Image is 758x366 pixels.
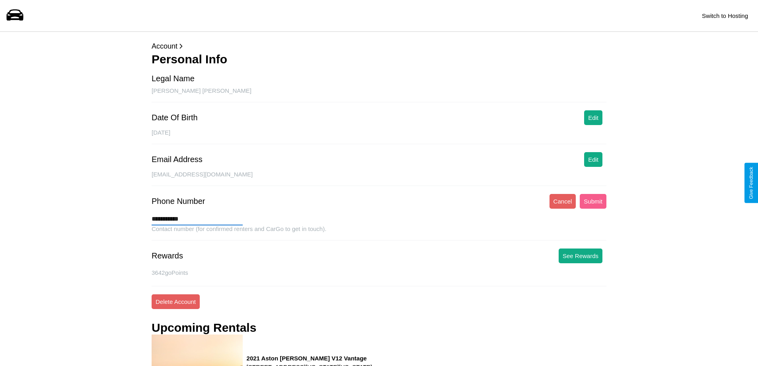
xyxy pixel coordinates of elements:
[152,87,606,102] div: [PERSON_NAME] [PERSON_NAME]
[152,129,606,144] div: [DATE]
[584,152,602,167] button: Edit
[152,294,200,309] button: Delete Account
[550,194,576,209] button: Cancel
[152,267,606,278] p: 3642 goPoints
[580,194,606,209] button: Submit
[247,355,372,362] h3: 2021 Aston [PERSON_NAME] V12 Vantage
[152,155,203,164] div: Email Address
[152,113,198,122] div: Date Of Birth
[152,197,205,206] div: Phone Number
[152,171,606,186] div: [EMAIL_ADDRESS][DOMAIN_NAME]
[584,110,602,125] button: Edit
[152,225,606,241] div: Contact number (for confirmed renters and CarGo to get in touch).
[152,40,606,53] p: Account
[152,321,256,335] h3: Upcoming Rentals
[152,251,183,260] div: Rewards
[152,53,606,66] h3: Personal Info
[152,74,195,83] div: Legal Name
[748,167,754,199] div: Give Feedback
[698,8,752,23] button: Switch to Hosting
[559,249,602,263] button: See Rewards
